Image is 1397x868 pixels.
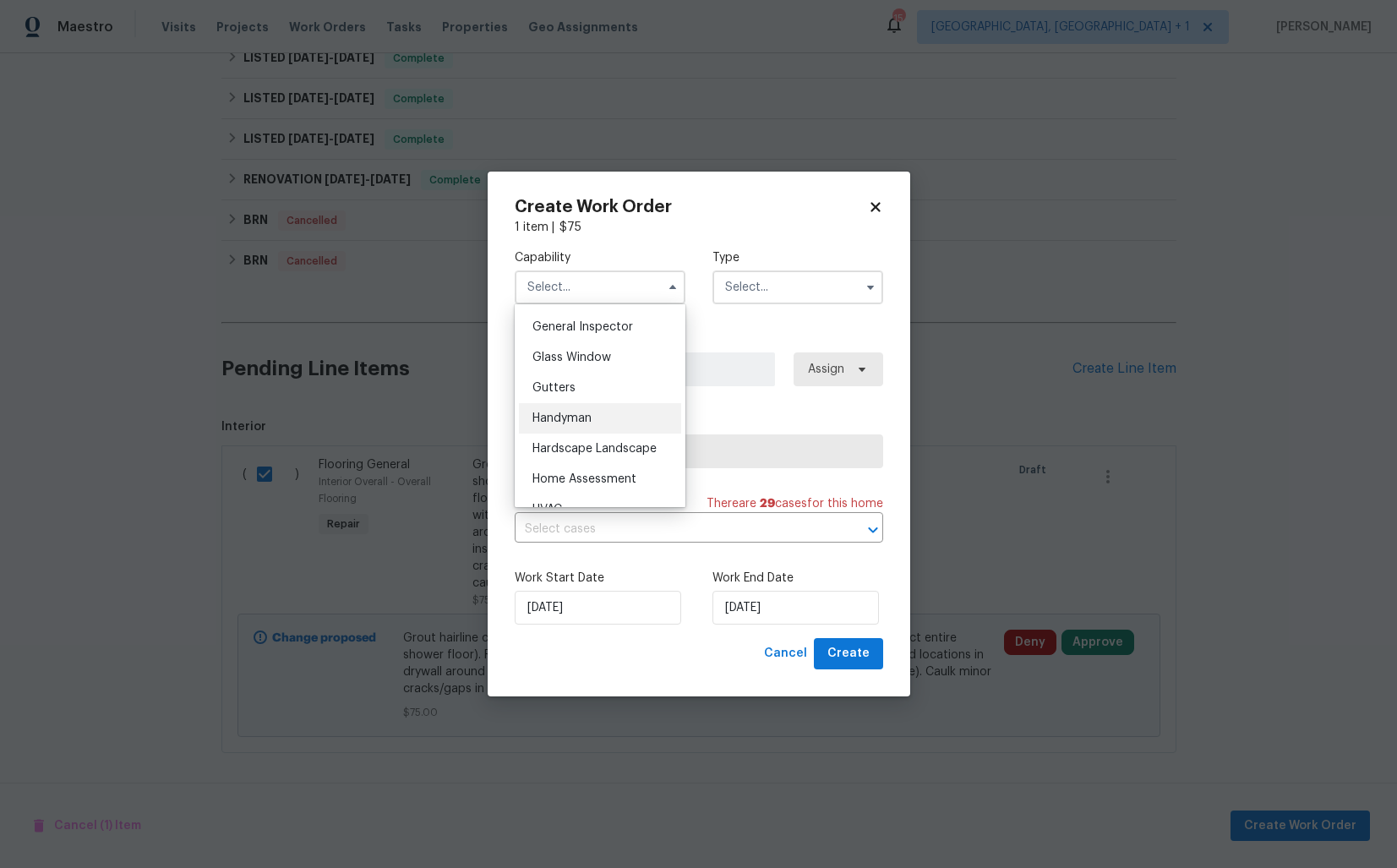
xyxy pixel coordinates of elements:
[663,277,683,298] button: Hide options
[808,361,844,378] span: Assign
[515,413,883,430] label: Trade Partner
[559,221,581,233] span: $ 75
[515,331,883,348] label: Work Order Manager
[532,412,592,424] span: Handyman
[757,638,814,669] button: Cancel
[707,495,883,512] span: There are case s for this home
[532,443,657,455] span: Hardscape Landscape
[532,352,611,363] span: Glass Window
[712,249,883,266] label: Type
[712,270,883,304] input: Select...
[515,516,836,543] input: Select cases
[515,570,685,587] label: Work Start Date
[532,382,576,394] span: Gutters
[764,643,807,664] span: Cancel
[814,638,883,669] button: Create
[515,249,685,266] label: Capability
[532,473,636,485] span: Home Assessment
[712,591,879,625] input: M/D/YYYY
[760,498,775,510] span: 29
[532,504,562,516] span: HVAC
[861,518,885,542] button: Open
[515,270,685,304] input: Select...
[827,643,870,664] span: Create
[515,591,681,625] input: M/D/YYYY
[515,219,883,236] div: 1 item |
[529,443,869,460] span: Select trade partner
[712,570,883,587] label: Work End Date
[515,199,868,216] h2: Create Work Order
[860,277,881,298] button: Show options
[532,321,633,333] span: General Inspector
